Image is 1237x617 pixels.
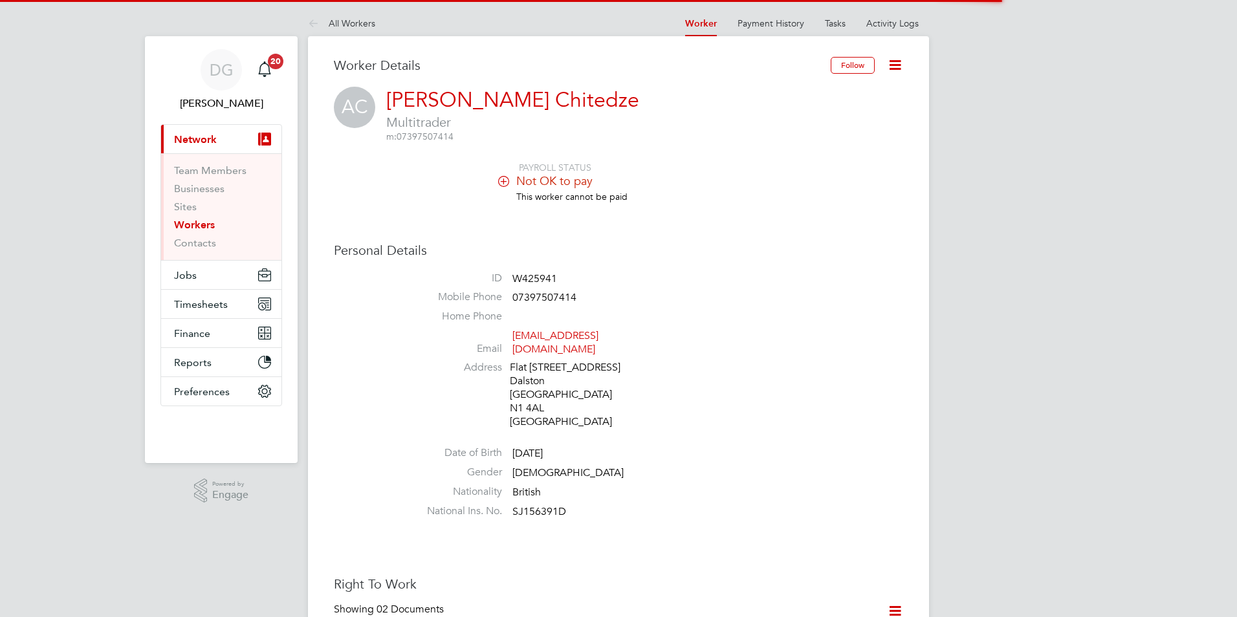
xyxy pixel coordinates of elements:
a: Payment History [738,17,804,29]
label: Email [411,342,502,356]
span: DG [210,61,234,78]
nav: Main navigation [145,36,298,463]
span: m: [386,131,397,142]
img: fastbook-logo-retina.png [161,419,282,440]
span: Jobs [174,269,197,281]
h3: Right To Work [334,576,903,592]
span: Finance [174,327,210,340]
label: Gender [411,466,502,479]
label: Mobile Phone [411,290,502,304]
span: Engage [212,490,248,501]
span: Not OK to pay [516,173,593,188]
span: W425941 [512,272,557,285]
h3: Personal Details [334,242,903,259]
span: Network [174,133,217,146]
a: DG[PERSON_NAME] [160,49,282,111]
a: Businesses [174,182,224,195]
span: SJ156391D [512,505,566,518]
h3: Worker Details [334,57,831,74]
a: Worker [685,18,717,29]
span: Reports [174,356,212,369]
div: Showing [334,603,446,616]
label: Date of Birth [411,446,502,460]
button: Jobs [161,261,281,289]
button: Reports [161,348,281,376]
button: Follow [831,57,875,74]
label: Home Phone [411,310,502,323]
label: Address [411,361,502,374]
button: Network [161,125,281,153]
span: 07397507414 [512,292,576,305]
span: [DEMOGRAPHIC_DATA] [512,466,624,479]
label: National Ins. No. [411,504,502,518]
span: British [512,486,541,499]
span: 20 [268,54,283,69]
a: 20 [252,49,278,91]
a: [PERSON_NAME] Chitedze [386,87,639,113]
a: Tasks [825,17,846,29]
label: ID [411,272,502,285]
span: PAYROLL STATUS [519,162,591,173]
a: Go to home page [160,419,282,440]
a: [EMAIL_ADDRESS][DOMAIN_NAME] [512,329,598,356]
span: Daniel Gwynn [160,96,282,111]
span: 07397507414 [386,131,454,142]
a: Team Members [174,164,246,177]
a: Workers [174,219,215,231]
span: Preferences [174,385,230,398]
a: Sites [174,200,197,213]
a: Contacts [174,237,216,249]
span: AC [334,87,375,128]
a: All Workers [308,17,375,29]
span: [DATE] [512,448,543,460]
div: Network [161,153,281,260]
button: Preferences [161,377,281,406]
a: Activity Logs [866,17,919,29]
button: Timesheets [161,290,281,318]
div: Flat [STREET_ADDRESS] Dalston [GEOGRAPHIC_DATA] N1 4AL [GEOGRAPHIC_DATA] [510,361,633,428]
span: Multitrader [386,114,639,131]
span: This worker cannot be paid [516,191,628,202]
label: Nationality [411,485,502,499]
span: 02 Documents [377,603,444,616]
span: Timesheets [174,298,228,310]
button: Finance [161,319,281,347]
span: Powered by [212,479,248,490]
a: Powered byEngage [194,479,249,503]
